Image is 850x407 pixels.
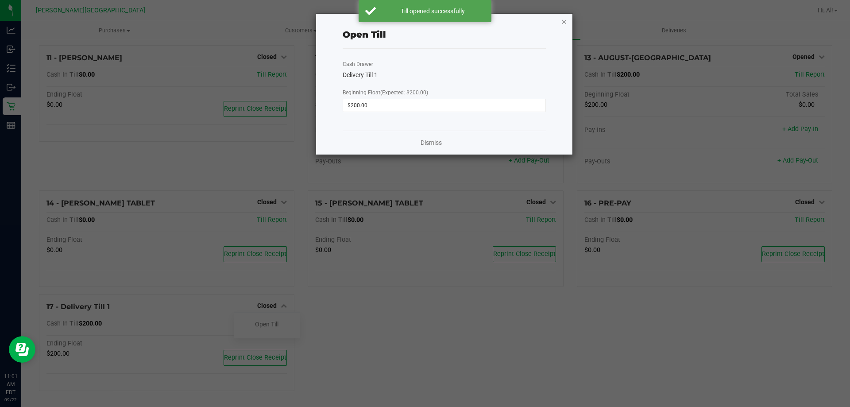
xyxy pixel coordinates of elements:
div: Delivery Till 1 [343,70,546,80]
span: (Expected: $200.00) [380,89,428,96]
iframe: Resource center [9,336,35,363]
a: Dismiss [421,138,442,147]
div: Open Till [343,28,386,41]
span: Beginning Float [343,89,428,96]
label: Cash Drawer [343,60,373,68]
div: Till opened successfully [381,7,485,16]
